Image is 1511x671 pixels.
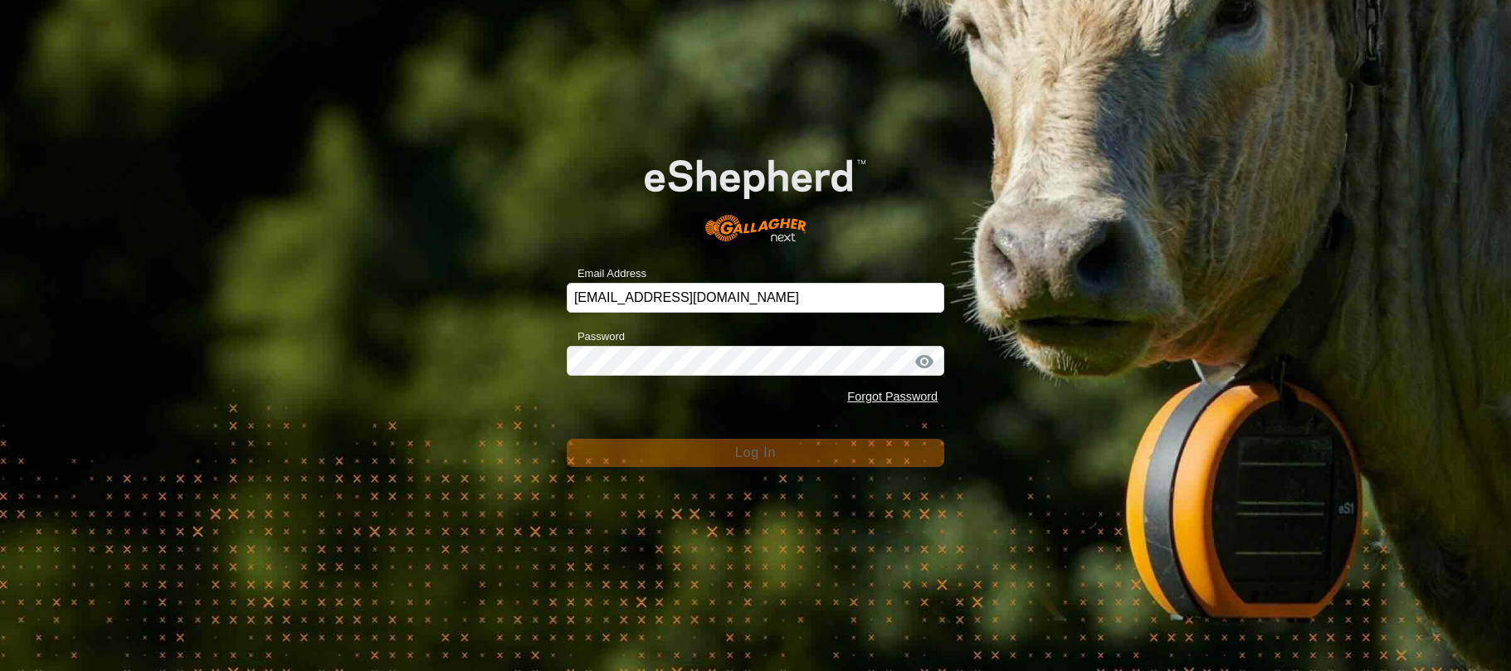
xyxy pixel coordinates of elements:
[567,283,944,313] input: Email Address
[567,265,646,282] label: Email Address
[567,328,625,345] label: Password
[735,445,776,459] span: Log In
[567,439,944,467] button: Log In
[847,390,938,403] a: Forgot Password
[604,128,906,256] img: E-shepherd Logo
